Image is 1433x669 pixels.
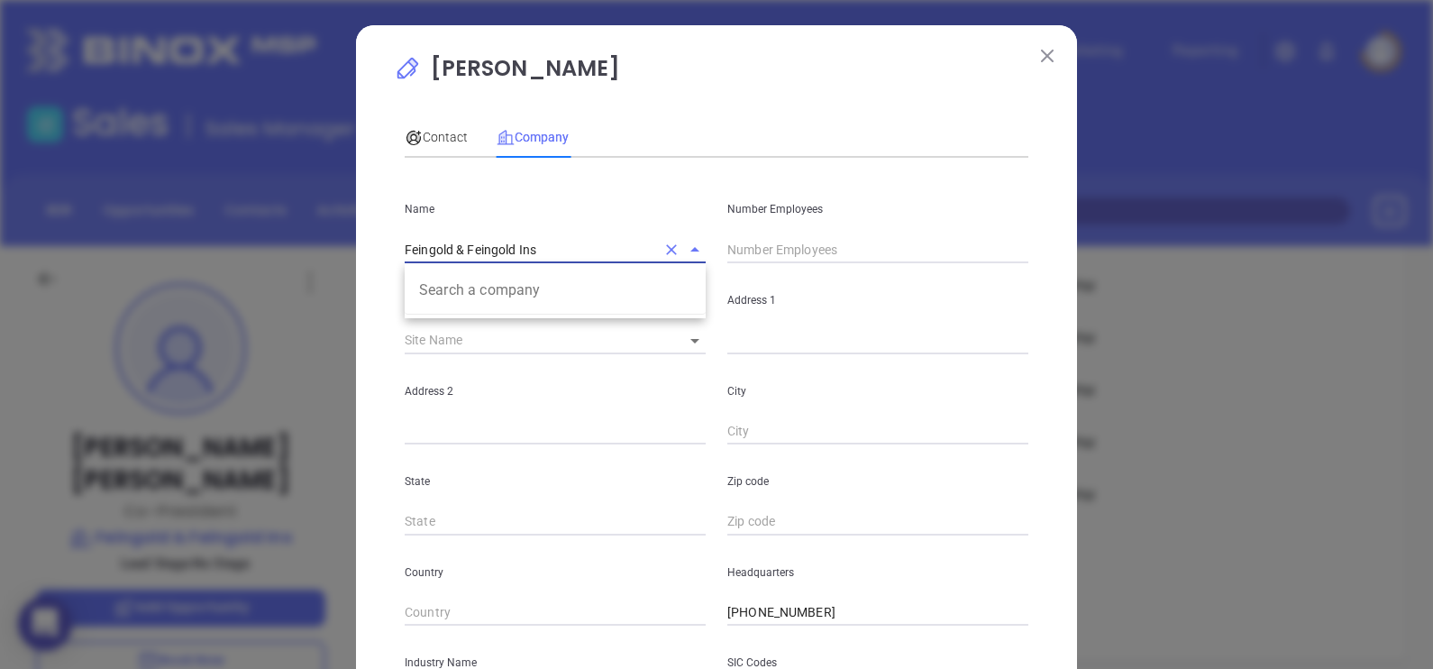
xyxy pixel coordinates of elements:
[727,236,1028,263] input: Number Employees
[659,237,684,262] button: Clear
[727,381,1028,401] p: City
[394,52,1039,94] p: [PERSON_NAME]
[727,418,1028,445] input: City
[405,130,468,144] span: Contact
[405,472,706,491] p: State
[405,199,706,219] p: Name
[727,290,1028,310] p: Address 1
[727,199,1028,219] p: Number Employees
[405,267,706,314] div: Search a company
[682,237,707,262] button: Close
[497,130,569,144] span: Company
[727,563,1028,582] p: Headquarters
[405,381,706,401] p: Address 2
[405,600,706,627] input: Country
[405,563,706,582] p: Country
[1041,50,1054,62] img: close modal
[727,509,1028,536] input: Zip code
[405,509,706,536] input: State
[727,472,1028,491] p: Zip code
[405,327,662,354] input: Site Name
[727,600,1028,627] input: Headquarters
